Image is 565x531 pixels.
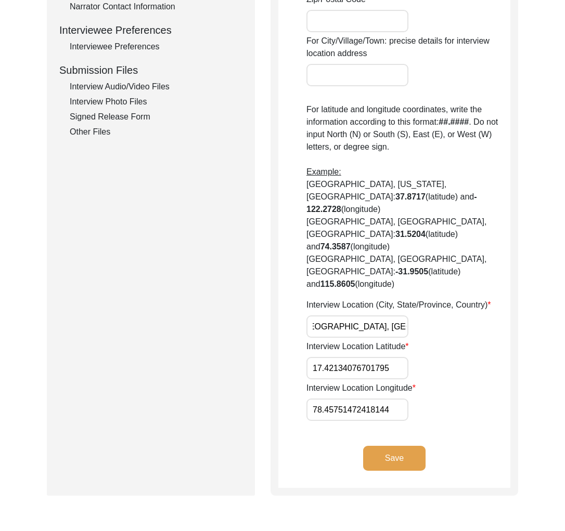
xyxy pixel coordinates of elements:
span: Example: [306,167,341,176]
div: Interview Photo Files [70,96,242,108]
b: 74.3587 [320,242,351,251]
div: Other Files [70,126,242,138]
label: Interview Location (City, State/Province, Country) [306,299,491,311]
label: For City/Village/Town: precise details for interview location address [306,35,510,60]
label: Interview Location Latitude [306,340,409,353]
b: ##.#### [439,117,469,126]
div: Interviewee Preferences [70,41,242,53]
label: Interview Location Longitude [306,382,416,394]
div: Signed Release Form [70,111,242,123]
div: Submission Files [59,62,242,78]
p: For latitude and longitude coordinates, write the information according to this format: . Do not ... [306,103,510,290]
div: Narrator Contact Information [70,1,242,13]
b: 37.8717 [395,192,426,201]
b: -31.9505 [395,267,428,276]
button: Save [363,446,426,471]
div: Interviewee Preferences [59,22,242,38]
b: 31.5204 [395,230,426,238]
div: Interview Audio/Video Files [70,81,242,93]
b: 115.8605 [320,280,355,288]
